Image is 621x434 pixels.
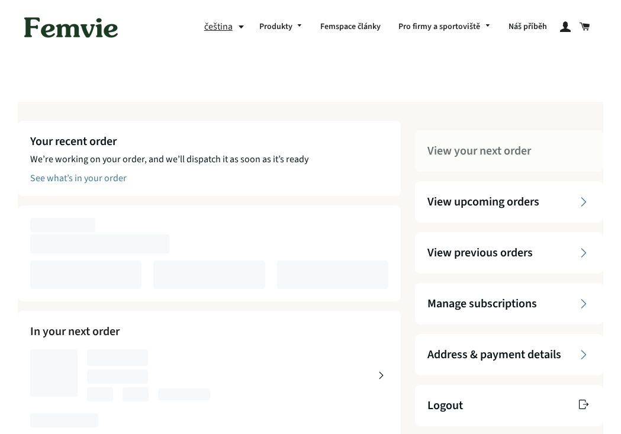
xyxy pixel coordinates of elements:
[427,295,537,312] span: Manage subscriptions
[204,19,250,35] button: čeština
[415,232,603,274] a: View previous orders
[30,413,98,427] span: ‌
[390,12,500,43] a: Pro firmy a sportoviště
[427,194,539,210] span: View upcoming orders
[250,12,312,43] a: Produkty
[415,283,603,324] a: Manage subscriptions
[277,261,388,289] span: ‌
[153,261,265,289] span: ‌
[427,397,463,414] span: Logout
[415,334,603,375] a: Address & payment details
[30,133,117,150] span: Your recent order
[415,385,603,426] a: Logout
[158,388,210,400] span: ‌
[30,234,169,253] span: ‌
[30,261,141,289] span: ‌
[30,323,388,340] h2: In your next order
[415,181,603,223] a: View upcoming orders
[30,173,127,183] div: See what’s in your order
[427,143,531,159] span: View your next order
[500,12,556,43] a: Náš příběh
[427,346,561,363] span: Address & payment details
[87,349,148,366] span: ‌
[87,369,148,384] span: ‌
[311,12,390,43] a: Femspace články
[30,349,78,397] span: ‌
[123,387,149,401] span: ‌
[30,218,95,232] span: ‌
[87,387,113,401] span: ‌
[30,153,308,166] span: We’re working on your order, and we’ll dispatch it as soon as it’s ready
[415,130,603,172] a: View your next order
[427,245,533,261] span: View previous orders
[18,9,124,46] img: Femvie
